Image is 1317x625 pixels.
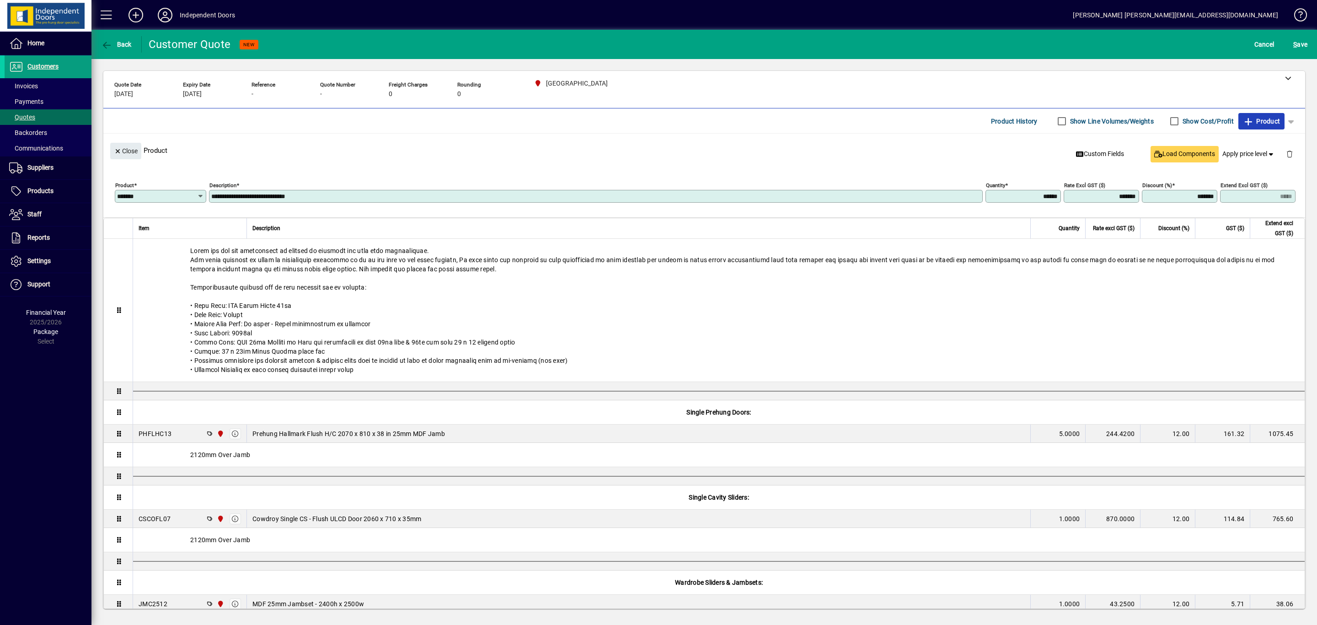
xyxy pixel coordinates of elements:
[1287,2,1306,32] a: Knowledge Base
[1291,36,1310,53] button: Save
[1059,514,1080,523] span: 1.0000
[1072,146,1128,162] button: Custom Fields
[33,328,58,335] span: Package
[252,599,364,609] span: MDF 25mm Jambset - 2400h x 2500w
[5,250,91,273] a: Settings
[1254,37,1274,52] span: Cancel
[1279,143,1301,165] button: Delete
[987,113,1041,129] button: Product History
[183,91,202,98] span: [DATE]
[101,41,132,48] span: Back
[252,223,280,233] span: Description
[180,8,235,22] div: Independent Doors
[1222,149,1275,159] span: Apply price level
[243,42,255,48] span: NEW
[133,485,1305,509] div: Single Cavity Sliders:
[27,39,44,47] span: Home
[1059,223,1080,233] span: Quantity
[252,514,421,523] span: Cowdroy Single CS - Flush ULCD Door 2060 x 710 x 35mm
[1279,150,1301,158] app-page-header-button: Delete
[1093,223,1135,233] span: Rate excl GST ($)
[26,309,66,316] span: Financial Year
[133,443,1305,467] div: 2120mm Over Jamb
[209,182,236,189] mat-label: Description
[1250,510,1305,528] td: 765.60
[5,273,91,296] a: Support
[1238,113,1285,129] button: Product
[214,599,225,609] span: Christchurch
[214,514,225,524] span: Christchurch
[103,134,1305,167] div: Product
[389,91,392,98] span: 0
[1221,182,1268,189] mat-label: Extend excl GST ($)
[139,599,167,609] div: JMC2512
[133,239,1305,382] div: Lorem ips dol sit ametconsect ad elitsed do eiusmodt inc utla etdo magnaaliquae. Adm venia quisno...
[214,429,225,439] span: Christchurch
[1256,218,1293,238] span: Extend excl GST ($)
[5,32,91,55] a: Home
[133,528,1305,552] div: 2120mm Over Jamb
[1226,223,1244,233] span: GST ($)
[1142,182,1172,189] mat-label: Discount (%)
[121,7,150,23] button: Add
[27,280,50,288] span: Support
[1059,429,1080,438] span: 5.0000
[133,400,1305,424] div: Single Prehung Doors:
[5,94,91,109] a: Payments
[1195,595,1250,613] td: 5.71
[5,125,91,140] a: Backorders
[1091,429,1135,438] div: 244.4200
[5,109,91,125] a: Quotes
[1140,510,1195,528] td: 12.00
[1154,149,1215,159] span: Load Components
[115,182,134,189] mat-label: Product
[139,514,171,523] div: CSCOFL07
[1293,41,1297,48] span: S
[27,234,50,241] span: Reports
[1076,149,1124,159] span: Custom Fields
[9,113,35,121] span: Quotes
[133,571,1305,594] div: Wardrobe Sliders & Jambsets:
[5,78,91,94] a: Invoices
[1250,595,1305,613] td: 38.06
[1195,425,1250,443] td: 161.32
[5,140,91,156] a: Communications
[9,98,43,105] span: Payments
[1151,146,1219,162] button: Load Components
[1073,8,1278,22] div: [PERSON_NAME] [PERSON_NAME][EMAIL_ADDRESS][DOMAIN_NAME]
[457,91,461,98] span: 0
[139,429,171,438] div: PHFLHC13
[252,91,253,98] span: -
[110,143,141,159] button: Close
[1091,599,1135,609] div: 43.2500
[5,180,91,203] a: Products
[114,144,138,159] span: Close
[1068,117,1154,126] label: Show Line Volumes/Weights
[99,36,134,53] button: Back
[1059,599,1080,609] span: 1.0000
[1181,117,1234,126] label: Show Cost/Profit
[1252,36,1277,53] button: Cancel
[1293,37,1307,52] span: ave
[114,91,133,98] span: [DATE]
[149,37,231,52] div: Customer Quote
[5,226,91,249] a: Reports
[5,156,91,179] a: Suppliers
[27,164,54,171] span: Suppliers
[27,210,42,218] span: Staff
[9,82,38,90] span: Invoices
[986,182,1005,189] mat-label: Quantity
[139,223,150,233] span: Item
[252,429,445,438] span: Prehung Hallmark Flush H/C 2070 x 810 x 38 in 25mm MDF Jamb
[108,146,144,155] app-page-header-button: Close
[1219,146,1279,162] button: Apply price level
[1140,425,1195,443] td: 12.00
[1250,425,1305,443] td: 1075.45
[27,63,59,70] span: Customers
[9,145,63,152] span: Communications
[27,257,51,264] span: Settings
[91,36,142,53] app-page-header-button: Back
[320,91,322,98] span: -
[150,7,180,23] button: Profile
[991,114,1038,129] span: Product History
